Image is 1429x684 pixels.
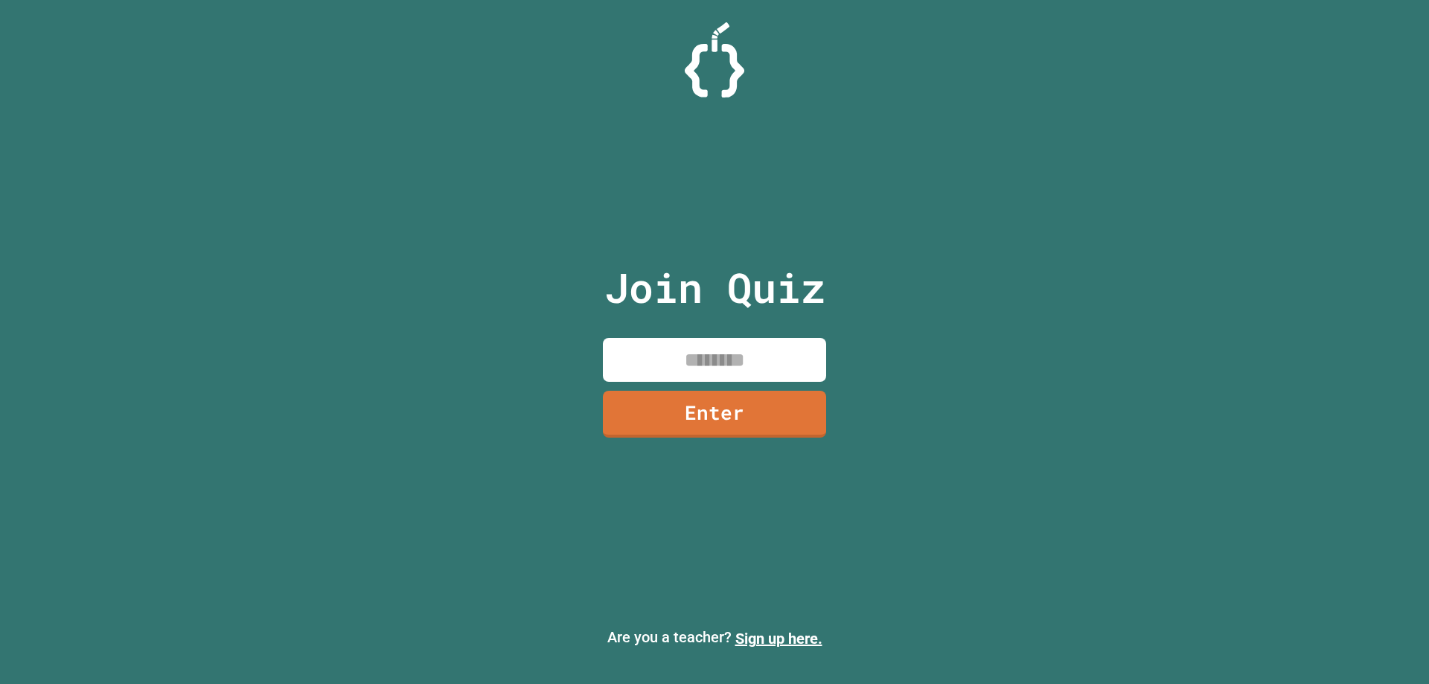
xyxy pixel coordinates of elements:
[1305,560,1414,623] iframe: chat widget
[12,626,1417,650] p: Are you a teacher?
[603,391,826,438] a: Enter
[685,22,744,98] img: Logo.svg
[604,257,825,319] p: Join Quiz
[735,630,822,648] a: Sign up here.
[1366,624,1414,669] iframe: chat widget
